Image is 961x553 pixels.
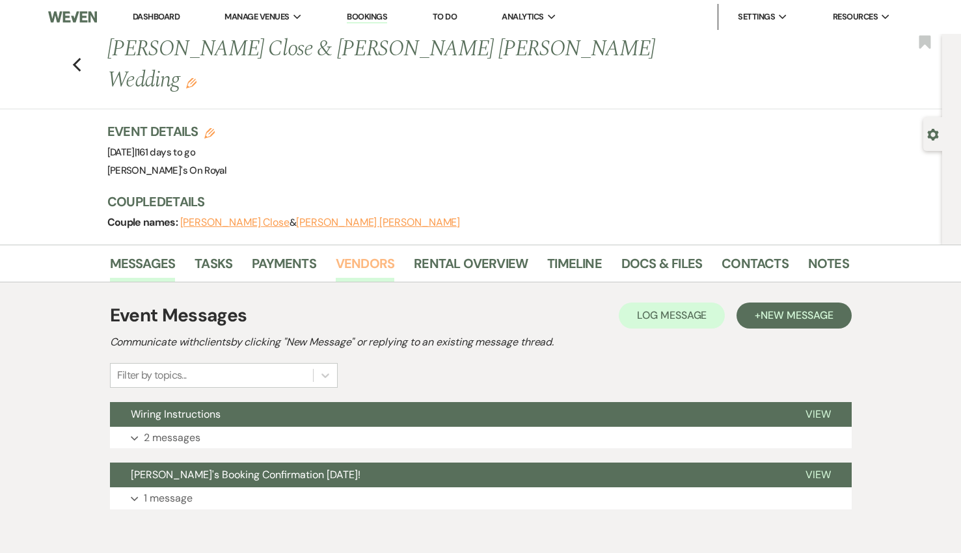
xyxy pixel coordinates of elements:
a: Bookings [347,11,387,23]
h2: Communicate with clients by clicking "New Message" or replying to an existing message thread. [110,334,852,350]
button: +New Message [737,303,851,329]
a: Docs & Files [621,253,702,282]
span: Settings [738,10,775,23]
button: View [785,402,852,427]
button: 2 messages [110,427,852,449]
div: Filter by topics... [117,368,187,383]
button: Log Message [619,303,725,329]
h3: Couple Details [107,193,836,211]
span: View [805,407,831,421]
a: Rental Overview [414,253,528,282]
span: Analytics [502,10,543,23]
a: Timeline [547,253,602,282]
span: [PERSON_NAME]'s Booking Confirmation [DATE]! [131,468,360,481]
button: Edit [186,77,196,88]
a: Messages [110,253,176,282]
h3: Event Details [107,122,227,141]
span: | [135,146,195,159]
p: 2 messages [144,429,200,446]
span: Resources [833,10,878,23]
span: [PERSON_NAME]'s On Royal [107,164,227,177]
span: [DATE] [107,146,196,159]
a: Tasks [195,253,232,282]
p: 1 message [144,490,193,507]
a: Contacts [722,253,789,282]
span: Log Message [637,308,707,322]
img: Weven Logo [48,3,97,31]
button: [PERSON_NAME] Close [180,217,290,228]
button: 1 message [110,487,852,509]
span: Couple names: [107,215,180,229]
button: Wiring Instructions [110,402,785,427]
a: To Do [433,11,457,22]
button: Open lead details [927,128,939,140]
a: Dashboard [133,11,180,22]
span: Manage Venues [224,10,289,23]
span: Wiring Instructions [131,407,221,421]
span: & [180,216,461,229]
button: [PERSON_NAME]'s Booking Confirmation [DATE]! [110,463,785,487]
a: Vendors [336,253,394,282]
span: 161 days to go [137,146,195,159]
a: Notes [808,253,849,282]
h1: [PERSON_NAME] Close & [PERSON_NAME] [PERSON_NAME] Wedding [107,34,690,96]
button: [PERSON_NAME] [PERSON_NAME] [296,217,460,228]
span: View [805,468,831,481]
h1: Event Messages [110,302,247,329]
button: View [785,463,852,487]
span: New Message [761,308,833,322]
a: Payments [252,253,316,282]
